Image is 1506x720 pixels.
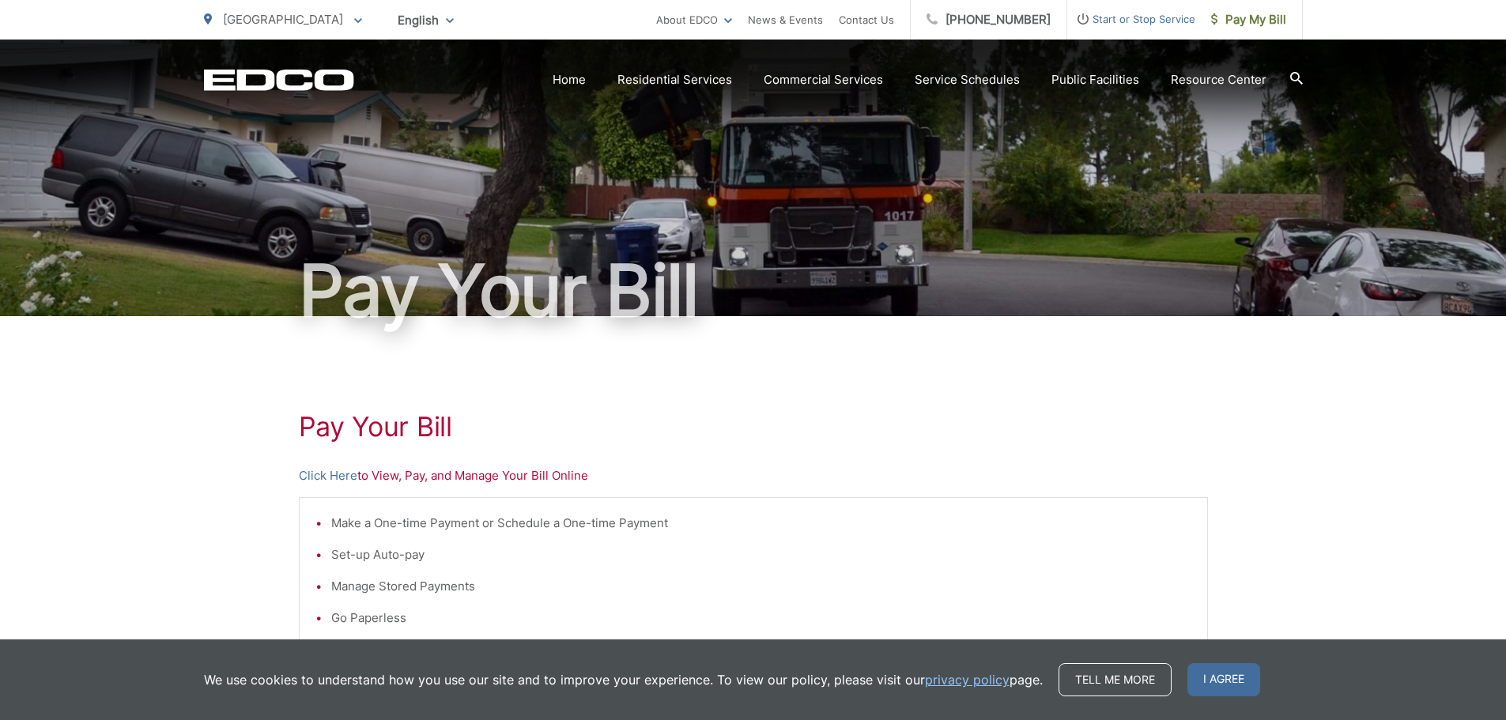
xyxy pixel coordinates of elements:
[748,10,823,29] a: News & Events
[204,69,354,91] a: EDCD logo. Return to the homepage.
[331,577,1191,596] li: Manage Stored Payments
[299,411,1208,443] h1: Pay Your Bill
[299,466,357,485] a: Click Here
[1211,10,1286,29] span: Pay My Bill
[553,70,586,89] a: Home
[204,251,1303,330] h1: Pay Your Bill
[617,70,732,89] a: Residential Services
[1059,663,1172,696] a: Tell me more
[1051,70,1139,89] a: Public Facilities
[764,70,883,89] a: Commercial Services
[839,10,894,29] a: Contact Us
[656,10,732,29] a: About EDCO
[331,545,1191,564] li: Set-up Auto-pay
[299,466,1208,485] p: to View, Pay, and Manage Your Bill Online
[1187,663,1260,696] span: I agree
[386,6,466,34] span: English
[331,514,1191,533] li: Make a One-time Payment or Schedule a One-time Payment
[223,12,343,27] span: [GEOGRAPHIC_DATA]
[915,70,1020,89] a: Service Schedules
[204,670,1043,689] p: We use cookies to understand how you use our site and to improve your experience. To view our pol...
[331,609,1191,628] li: Go Paperless
[925,670,1010,689] a: privacy policy
[1171,70,1266,89] a: Resource Center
